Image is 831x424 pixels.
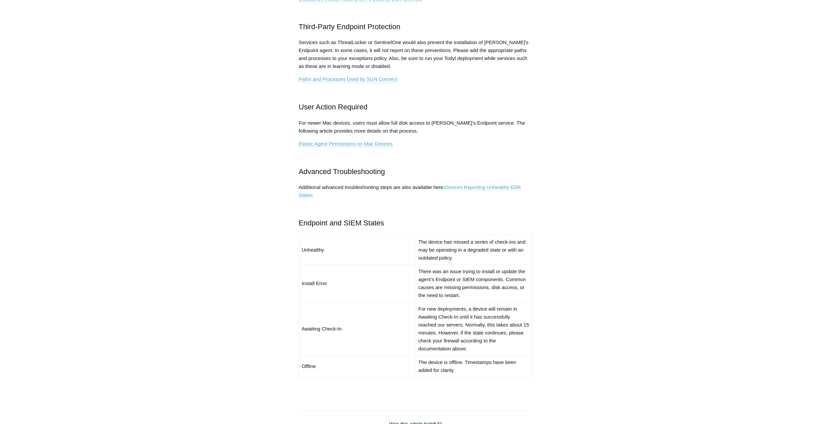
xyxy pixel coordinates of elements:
td: Awaiting Check-In [299,302,415,355]
h2: Advanced Troubleshooting [299,166,533,177]
p: Services such as ThreatLocker or SentinelOne would also prevent the installation of [PERSON_NAME]... [299,38,533,70]
td: Install Error [299,265,415,302]
p: Additional advanced troubleshooting steps are also available here: [299,183,533,199]
a: Paths and Processes Used by SGN Connect [299,76,397,82]
td: Offline [299,355,415,377]
a: Elastic Agent Permissions on Mac Devices [299,141,392,147]
td: The device has missed a series of check-ins and may be operating in a degraded state or with an o... [415,235,532,265]
h2: Endpoint and SIEM States [299,217,533,229]
h2: Third-Party Endpoint Protection [299,21,533,32]
a: Devices Reporting Unhealthy EDR States [299,184,521,198]
td: For new deployments, a device will remain in Awaiting Check-In until it has successfully reached ... [415,302,532,355]
h2: User Action Required [299,101,533,113]
p: For newer Mac devices, users must allow full disk access to [PERSON_NAME]'s Endpoint service. The... [299,119,533,135]
td: The device is offline. Timestamps have been added for clarity. [415,355,532,377]
td: There was an issue trying to install or update the agent's Endpoint or SIEM components. Common ca... [415,265,532,302]
td: Unhealthy [299,235,415,265]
